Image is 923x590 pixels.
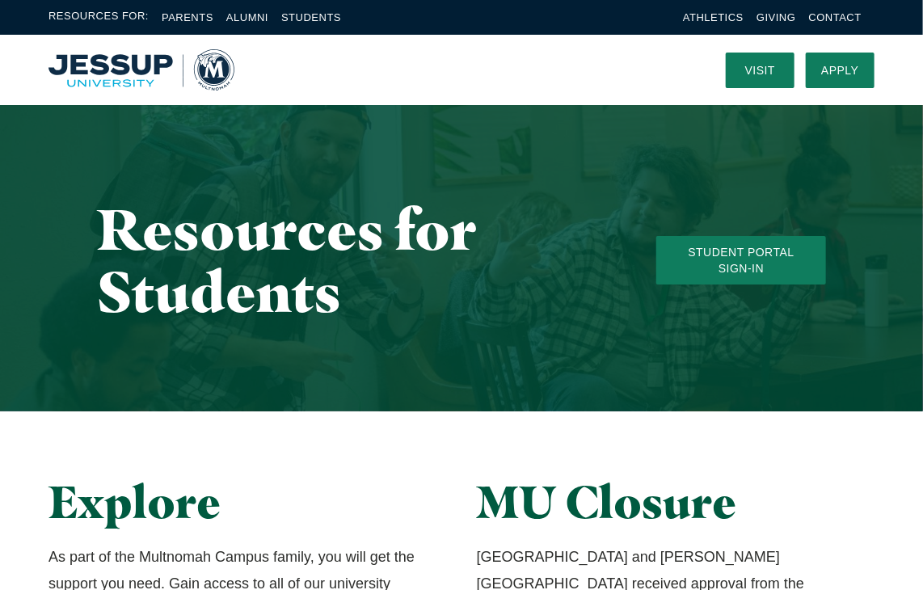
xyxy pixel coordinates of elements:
[757,11,796,23] a: Giving
[97,198,592,322] h1: Resources for Students
[48,49,234,91] img: Multnomah University Logo
[48,476,446,528] h2: Explore
[281,11,341,23] a: Students
[162,11,213,23] a: Parents
[477,476,875,528] h2: MU Closure
[809,11,862,23] a: Contact
[806,53,875,88] a: Apply
[656,236,826,284] a: Student Portal Sign-In
[48,49,234,91] a: Home
[683,11,744,23] a: Athletics
[726,53,794,88] a: Visit
[48,8,149,27] span: Resources For:
[226,11,268,23] a: Alumni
